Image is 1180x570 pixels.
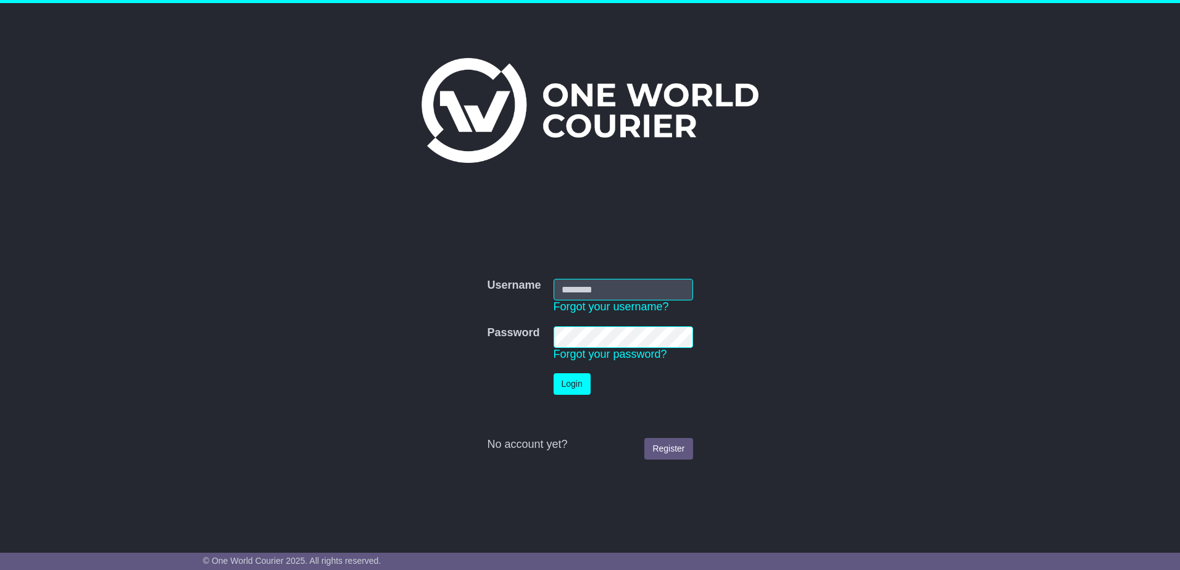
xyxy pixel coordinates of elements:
a: Forgot your password? [554,348,667,360]
a: Register [644,438,692,460]
button: Login [554,373,591,395]
img: One World [422,58,758,163]
span: © One World Courier 2025. All rights reserved. [203,556,381,566]
a: Forgot your username? [554,300,669,313]
label: Password [487,326,539,340]
label: Username [487,279,541,292]
div: No account yet? [487,438,692,452]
